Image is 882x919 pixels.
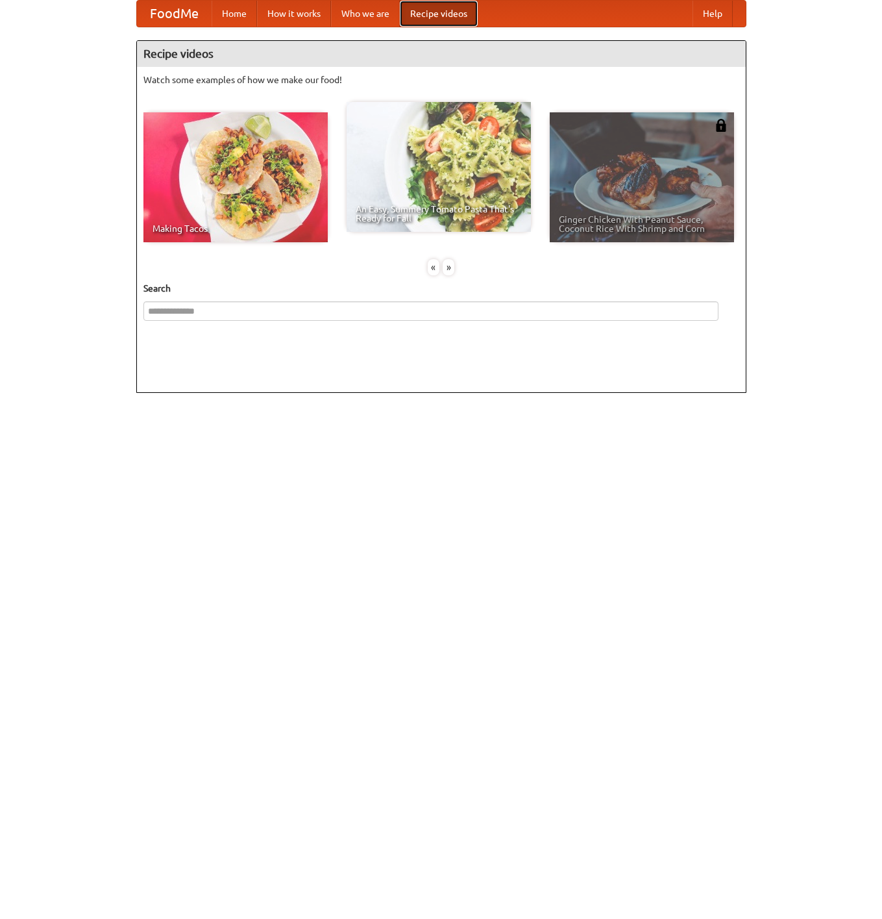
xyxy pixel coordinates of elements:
div: « [428,259,439,275]
a: Home [212,1,257,27]
a: Who we are [331,1,400,27]
img: 483408.png [715,119,728,132]
h4: Recipe videos [137,41,746,67]
span: An Easy, Summery Tomato Pasta That's Ready for Fall [356,205,522,223]
a: Recipe videos [400,1,478,27]
div: » [443,259,454,275]
p: Watch some examples of how we make our food! [143,73,739,86]
h5: Search [143,282,739,295]
a: An Easy, Summery Tomato Pasta That's Ready for Fall [347,102,531,232]
a: Help [692,1,733,27]
a: Making Tacos [143,112,328,242]
a: FoodMe [137,1,212,27]
a: How it works [257,1,331,27]
span: Making Tacos [153,224,319,233]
